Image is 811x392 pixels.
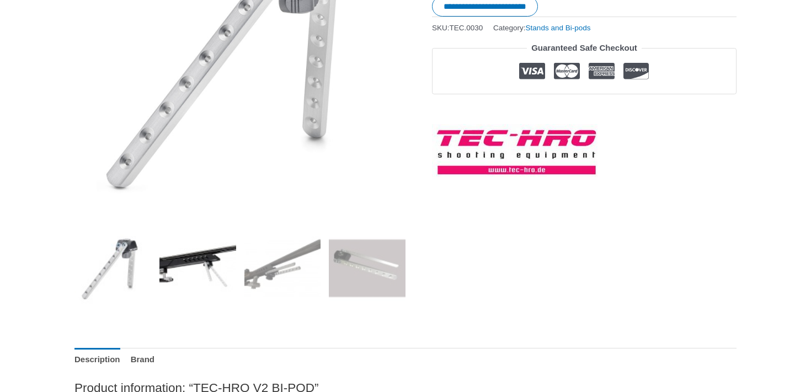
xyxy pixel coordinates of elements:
iframe: Customer reviews powered by Trustpilot [432,103,737,116]
img: TEC-HRO V2 Bi-Pod - Image 2 [159,230,236,307]
img: TEC-HRO V2 Bi-Pod - Image 3 [244,230,321,307]
legend: Guaranteed Safe Checkout [527,40,642,56]
img: TEC-HRO V2 Bi-Pod [74,230,151,307]
a: Description [74,348,120,372]
img: TEC-HRO V2 Bi-Pod - Image 4 [329,230,405,307]
a: TEC-HRO Shooting Equipment [432,124,597,180]
a: Brand [131,348,154,372]
a: Stands and Bi-pods [526,24,591,32]
span: TEC.0030 [450,24,483,32]
span: SKU: [432,21,483,35]
span: Category: [493,21,590,35]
